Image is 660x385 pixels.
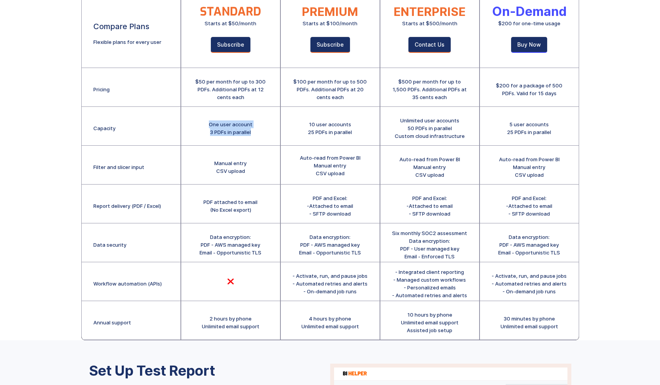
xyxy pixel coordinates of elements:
[501,315,558,330] div: 30 minutes by phone Unlimited email support
[299,233,361,256] div: Data encryption: PDF - AWS managed key Email - Opportunistic TLS
[205,19,256,27] div: Starts at $50/month
[93,319,131,326] div: Annual support
[506,194,552,218] div: PDF and Excel: -Attached to email - SFTP download
[394,8,466,16] div: ENTERPRISE
[511,37,547,53] a: Buy Now
[214,159,247,175] div: Manual entry CSV upload
[93,241,126,249] div: Data security
[93,280,162,287] div: Workflow automation (APIs)
[202,315,259,330] div: 2 hours by phone Unlimited email support
[211,37,250,53] a: Subscribe
[203,198,257,214] div: PDF attached to email (No Excel export)
[308,120,352,136] div: 10 user accounts 25 PDFs in parallel
[395,117,465,140] div: Unlimited user accounts 50 PDFs in parallel Custom cloud infrastructure
[406,194,453,218] div: PDF and Excel: -Attached to email - SFTP download
[498,19,560,27] div: $200 for one-time usage
[93,85,110,93] div: Pricing
[392,268,467,299] div: - Integrated client reporting - Managed custom workflows - Personalized emails - Automated retrie...
[408,37,451,53] a: Contact Us
[499,155,560,179] div: Auto-read from Power BI Manual entry CSV upload
[301,315,359,330] div: 4 hours by phone Unlimited email support
[401,311,459,334] div: 10 hours by phone Unlimited email support Assisted job setup
[200,233,261,256] div: Data encryption: PDF - AWS managed key Email - Opportunistic TLS
[93,163,144,171] div: Filter and slicer input
[93,202,161,210] div: Report delivery (PDF / Excel)
[507,120,551,136] div: 5 user accounts 25 PDFs in parallel
[492,272,567,295] div: - Activate, run, and pause jobs - Automated retries and alerts - On-demand job runs
[227,278,235,286] div: 
[392,229,467,260] div: Six monthly SOC2 assessment Data encryption: PDF - User managed key Email - Enforced TLS
[492,8,567,16] div: On-Demand
[392,78,467,101] div: $500 per month for up to 1,500 PDFs. Additional PDFs at 35 cents each
[209,120,252,136] div: One user account 3 PDFs in parallel
[498,233,560,256] div: Data encryption: PDF - AWS managed key Email - Opportunistic TLS
[292,78,368,101] div: $100 per month for up to 500 PDFs. Additional PDFs at 20 cents each
[300,154,361,177] div: Auto-read from Power BI Manual entry CSV upload
[292,272,368,295] div: - Activate, run, and pause jobs - Automated retries and alerts - On-demand job runs
[200,8,261,16] div: STANDARD
[93,124,116,132] div: Capacity
[492,82,567,97] div: $200 for a package of 500 PDFs. Valid for 15 days
[302,8,358,16] div: PREMIUM
[93,23,149,30] div: Compare Plans
[402,19,457,27] div: Starts at $500/month
[93,38,161,46] div: Flexible plans for every user
[399,155,460,179] div: Auto-read from Power BI Manual entry CSV upload
[307,194,353,218] div: PDF and Excel: -Attached to email - SFTP download
[310,37,350,53] a: Subscribe
[303,19,357,27] div: Starts at $100/month
[193,78,268,101] div: $50 per month for up to 300 PDFs. Additional PDFs at 12 cents each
